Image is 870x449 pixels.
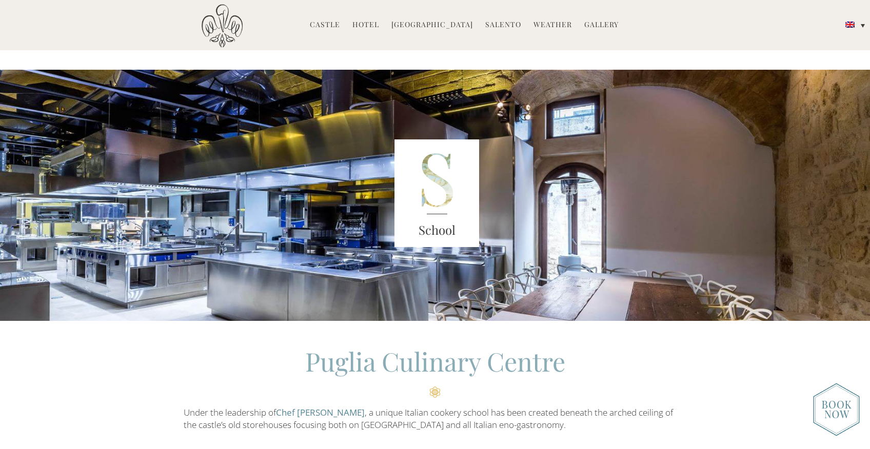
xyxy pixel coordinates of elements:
[184,406,686,432] p: Under the leadership of , a unique Italian cookery school has been created beneath the arched cei...
[310,19,340,31] a: Castle
[352,19,379,31] a: Hotel
[584,19,619,31] a: Gallery
[276,406,365,418] a: Chef [PERSON_NAME]
[485,19,521,31] a: Salento
[394,221,480,239] h3: School
[391,19,473,31] a: [GEOGRAPHIC_DATA]
[202,4,243,48] img: Castello di Ugento
[813,383,860,436] img: new-booknow.png
[394,139,480,247] img: S_Lett_green.png
[184,344,686,398] h2: Puglia Culinary Centre
[533,19,572,31] a: Weather
[845,22,855,28] img: English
